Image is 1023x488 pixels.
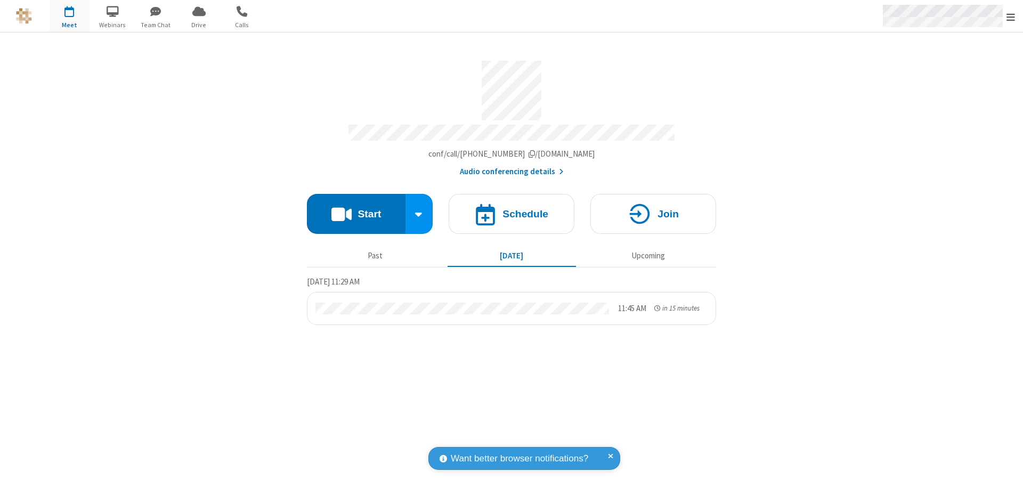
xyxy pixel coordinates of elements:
[405,194,433,234] div: Start conference options
[93,20,133,30] span: Webinars
[307,275,716,325] section: Today's Meetings
[584,246,712,266] button: Upcoming
[179,20,219,30] span: Drive
[460,166,564,178] button: Audio conferencing details
[16,8,32,24] img: QA Selenium DO NOT DELETE OR CHANGE
[662,304,700,313] span: in 15 minutes
[502,209,548,219] h4: Schedule
[136,20,176,30] span: Team Chat
[451,452,588,466] span: Want better browser notifications?
[311,246,440,266] button: Past
[307,276,360,287] span: [DATE] 11:29 AM
[222,20,262,30] span: Calls
[449,194,574,234] button: Schedule
[428,149,595,159] span: Copy my meeting room link
[618,303,646,315] div: 11:45 AM
[428,148,595,160] button: Copy my meeting room linkCopy my meeting room link
[307,194,405,234] button: Start
[307,53,716,178] section: Account details
[657,209,679,219] h4: Join
[590,194,716,234] button: Join
[448,246,576,266] button: [DATE]
[358,209,381,219] h4: Start
[50,20,90,30] span: Meet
